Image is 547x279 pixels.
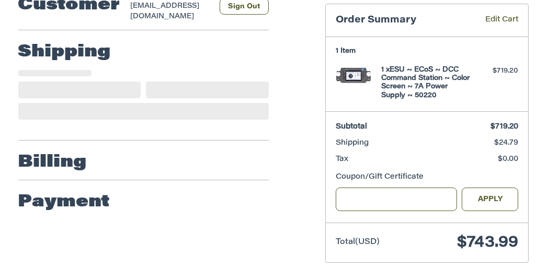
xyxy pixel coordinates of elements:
[336,15,465,27] h3: Order Summary
[336,172,518,183] div: Coupon/Gift Certificate
[491,123,518,131] span: $719.20
[336,140,369,147] span: Shipping
[382,66,470,100] h4: 1 x ESU ~ ECoS ~ DCC Command Station ~ Color Screen ~ 7A Power Supply ~ 50220
[336,156,348,163] span: Tax
[465,15,518,27] a: Edit Cart
[473,66,518,76] div: $719.20
[336,47,518,55] h3: 1 Item
[494,140,518,147] span: $24.79
[336,238,380,246] span: Total (USD)
[498,156,518,163] span: $0.00
[130,1,210,21] div: [EMAIL_ADDRESS][DOMAIN_NAME]
[18,192,110,213] h2: Payment
[336,188,457,211] input: Gift Certificate or Coupon Code
[18,42,111,63] h2: Shipping
[462,188,518,211] button: Apply
[457,235,518,251] span: $743.99
[336,123,367,131] span: Subtotal
[18,152,87,173] h2: Billing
